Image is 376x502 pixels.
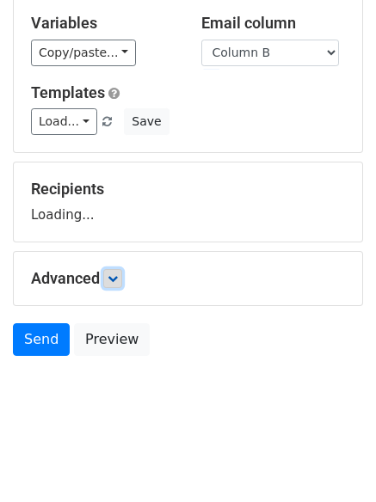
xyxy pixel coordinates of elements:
[31,180,345,224] div: Loading...
[74,323,150,356] a: Preview
[13,323,70,356] a: Send
[31,269,345,288] h5: Advanced
[201,14,346,33] h5: Email column
[31,40,136,66] a: Copy/paste...
[124,108,169,135] button: Save
[290,419,376,502] iframe: Chat Widget
[31,180,345,199] h5: Recipients
[31,108,97,135] a: Load...
[31,14,176,33] h5: Variables
[31,83,105,101] a: Templates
